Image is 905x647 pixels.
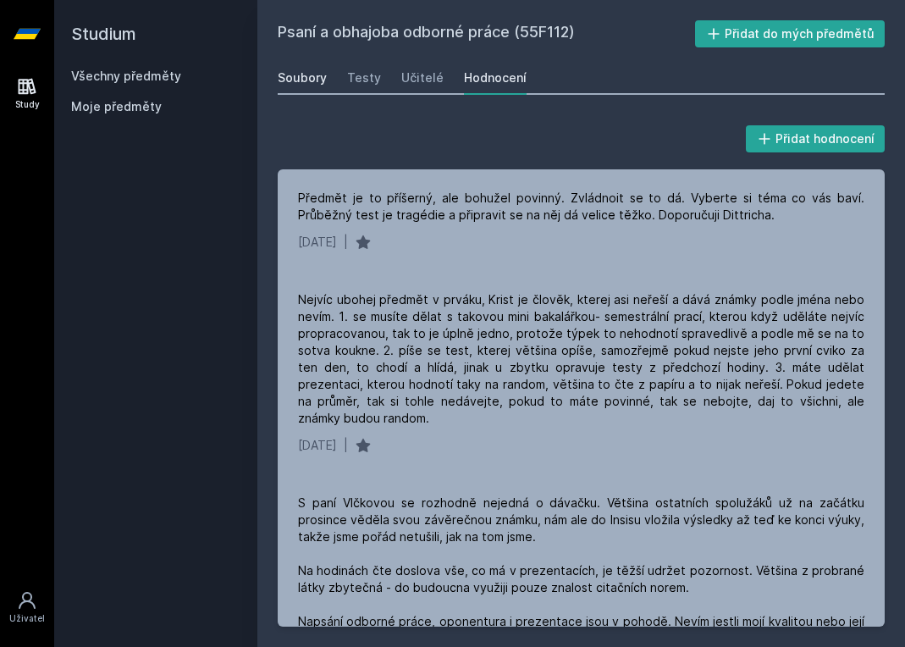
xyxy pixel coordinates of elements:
[746,125,886,152] button: Přidat hodnocení
[298,437,337,454] div: [DATE]
[298,190,864,224] div: Předmět je to příšerný, ale bohužel povinný. Zvládnoit se to dá. Vyberte si téma co vás baví. Prů...
[401,69,444,86] div: Učitelé
[347,61,381,95] a: Testy
[3,582,51,633] a: Uživatel
[347,69,381,86] div: Testy
[464,69,527,86] div: Hodnocení
[15,98,40,111] div: Study
[71,98,162,115] span: Moje předměty
[464,61,527,95] a: Hodnocení
[71,69,181,83] a: Všechny předměty
[344,234,348,251] div: |
[278,61,327,95] a: Soubory
[695,20,886,47] button: Přidat do mých předmětů
[344,437,348,454] div: |
[278,20,695,47] h2: Psaní a obhajoba odborné práce (55F112)
[9,612,45,625] div: Uživatel
[298,291,864,427] div: Nejvíc ubohej předmět v prváku, Krist je člověk, kterej asi neřeší a dává známky podle jména nebo...
[3,68,51,119] a: Study
[278,69,327,86] div: Soubory
[401,61,444,95] a: Učitelé
[298,234,337,251] div: [DATE]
